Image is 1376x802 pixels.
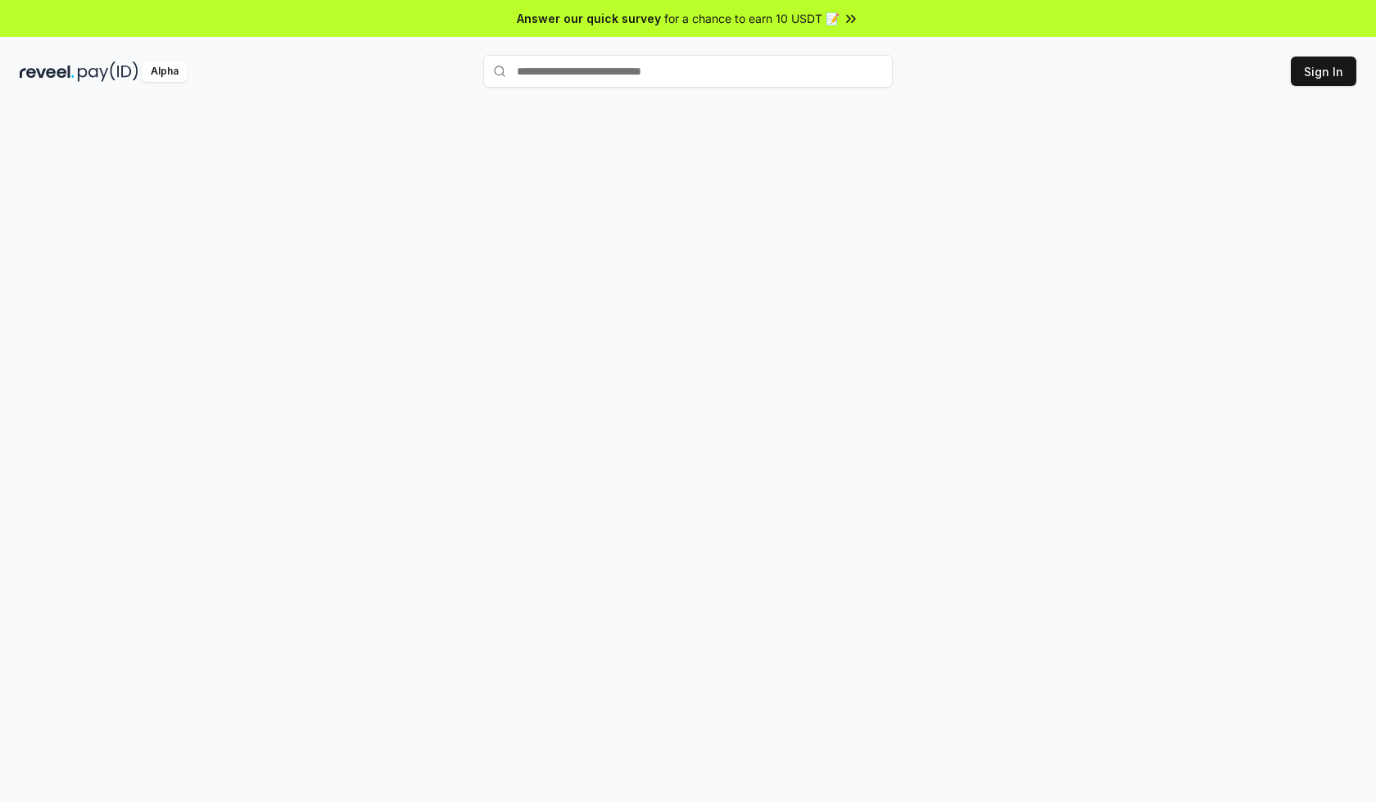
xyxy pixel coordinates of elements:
[20,61,75,82] img: reveel_dark
[664,10,840,27] span: for a chance to earn 10 USDT 📝
[517,10,661,27] span: Answer our quick survey
[142,61,188,82] div: Alpha
[78,61,138,82] img: pay_id
[1291,57,1356,86] button: Sign In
